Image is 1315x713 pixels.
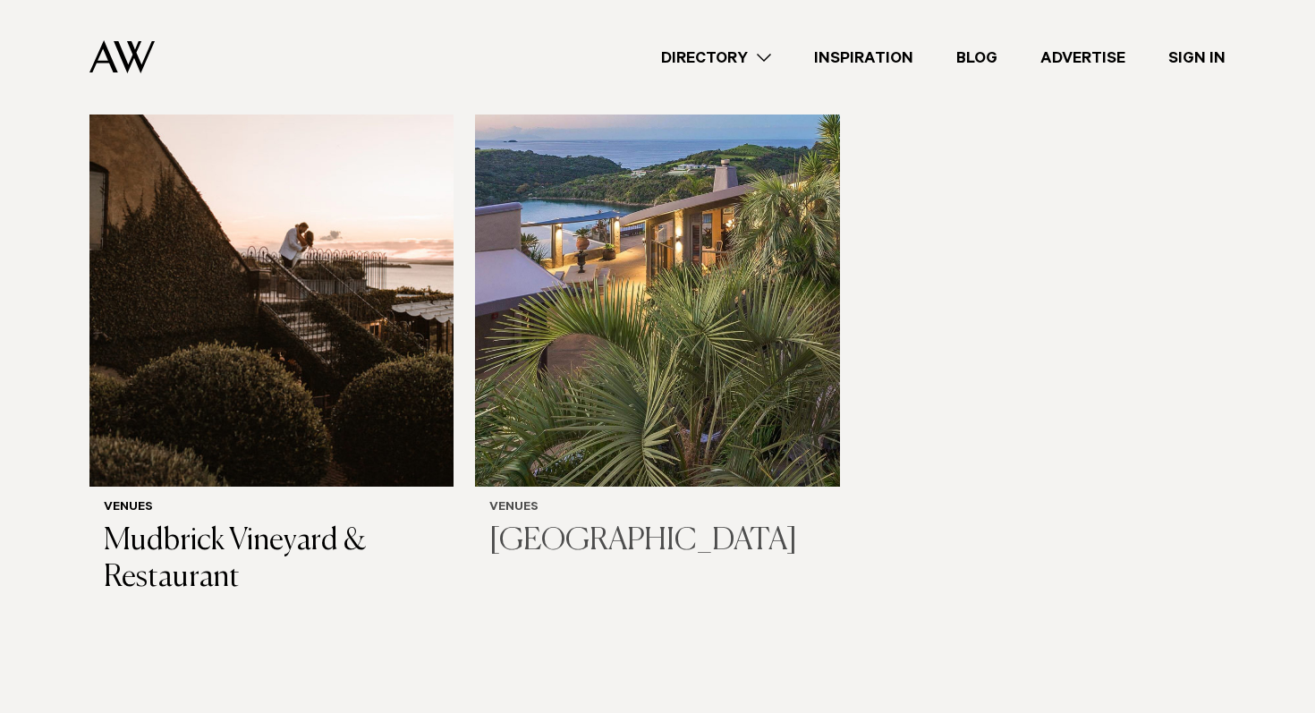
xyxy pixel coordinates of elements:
h3: Mudbrick Vineyard & Restaurant [104,523,439,597]
a: Blog [935,46,1019,70]
img: Auckland Weddings Logo [89,40,155,73]
a: Inspiration [793,46,935,70]
h6: Venues [104,501,439,516]
a: Directory [640,46,793,70]
h6: Venues [489,501,825,516]
a: Advertise [1019,46,1147,70]
h3: [GEOGRAPHIC_DATA] [489,523,825,560]
a: Sign In [1147,46,1247,70]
